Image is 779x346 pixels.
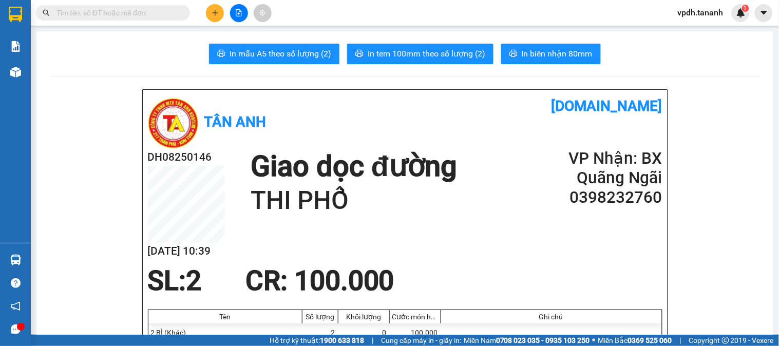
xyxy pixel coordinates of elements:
[8,67,24,78] span: CR :
[11,278,21,288] span: question-circle
[10,41,21,52] img: solution-icon
[320,336,364,344] strong: 1900 633 818
[9,9,81,21] div: VP Đắk Hà
[230,47,331,60] span: In mẫu A5 theo số lượng (2)
[88,46,170,60] div: 0975893010
[338,323,390,342] div: 0
[9,7,22,22] img: logo-vxr
[759,8,769,17] span: caret-down
[212,9,219,16] span: plus
[372,335,373,346] span: |
[368,47,485,60] span: In tem 100mm theo số lượng (2)
[151,313,299,321] div: Tên
[88,10,112,21] span: Nhận:
[245,265,394,297] span: CR : 100.000
[251,149,457,184] h1: Giao dọc đường
[88,33,170,46] div: [PERSON_NAME]
[148,98,199,149] img: logo.jpg
[496,336,590,344] strong: 0708 023 035 - 0935 103 250
[464,335,590,346] span: Miền Nam
[88,9,170,33] div: BX Quãng Ngãi
[552,98,662,114] b: [DOMAIN_NAME]
[598,335,672,346] span: Miền Bắc
[148,323,302,342] div: 2 BÌ (Khác)
[593,338,596,342] span: ⚪️
[302,323,338,342] div: 2
[501,44,601,64] button: printerIn biên nhận 80mm
[381,335,461,346] span: Cung cấp máy in - giấy in:
[680,335,681,346] span: |
[56,7,178,18] input: Tìm tên, số ĐT hoặc mã đơn
[670,6,732,19] span: vpdh.tananh
[148,149,225,166] h2: DH08250146
[217,49,225,59] span: printer
[444,313,659,321] div: Ghi chú
[305,313,335,321] div: Số lượng
[259,9,266,16] span: aim
[522,47,593,60] span: In biên nhận 80mm
[11,301,21,311] span: notification
[43,9,50,16] span: search
[392,313,438,321] div: Cước món hàng
[341,313,387,321] div: Khối lượng
[235,9,242,16] span: file-add
[204,113,267,130] b: Tân Anh
[10,67,21,78] img: warehouse-icon
[539,149,662,188] h2: VP Nhận: BX Quãng Ngãi
[148,243,225,260] h2: [DATE] 10:39
[209,44,339,64] button: printerIn mẫu A5 theo số lượng (2)
[10,255,21,265] img: warehouse-icon
[539,188,662,207] h2: 0398232760
[509,49,518,59] span: printer
[9,10,25,21] span: Gửi:
[254,4,272,22] button: aim
[270,335,364,346] span: Hỗ trợ kỹ thuật:
[148,265,186,297] span: SL:
[9,33,81,48] div: 0901958040
[755,4,773,22] button: caret-down
[11,324,21,334] span: message
[744,5,747,12] span: 1
[628,336,672,344] strong: 0369 525 060
[736,8,746,17] img: icon-new-feature
[186,265,202,297] span: 2
[251,184,457,217] h1: THI PHỔ
[9,21,81,33] div: CÔ BÉ
[742,5,749,12] sup: 1
[206,4,224,22] button: plus
[230,4,248,22] button: file-add
[355,49,364,59] span: printer
[390,323,441,342] div: 100.000
[347,44,493,64] button: printerIn tem 100mm theo số lượng (2)
[722,337,729,344] span: copyright
[8,66,82,79] div: 60.000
